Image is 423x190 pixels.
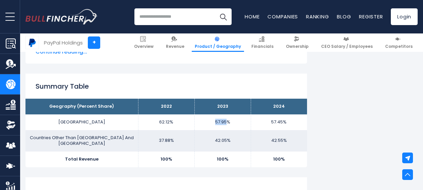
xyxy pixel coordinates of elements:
span: Competitors [385,44,413,49]
td: Countries Other Than [GEOGRAPHIC_DATA] And [GEOGRAPHIC_DATA] [25,130,138,152]
img: PYPL logo [26,36,39,49]
td: 37.88% [138,130,194,152]
span: Ownership [286,44,309,49]
span: Revenue [166,44,184,49]
td: [GEOGRAPHIC_DATA] [25,114,138,130]
a: Home [245,13,259,20]
td: 100% [251,152,307,167]
span: Continue reading... [36,48,297,56]
a: Register [359,13,383,20]
th: Geography (Percent Share) [25,99,138,114]
th: 2024 [251,99,307,114]
a: Ownership [283,33,312,52]
img: Bullfincher logo [25,9,98,24]
a: Go to homepage [25,9,98,24]
a: Product / Geography [192,33,244,52]
span: CEO Salary / Employees [321,44,373,49]
img: Ownership [6,120,16,130]
td: 62.12% [138,114,194,130]
td: Total Revenue [25,152,138,167]
a: Blog [337,13,351,20]
a: Competitors [382,33,416,52]
button: Search [215,8,232,25]
a: CEO Salary / Employees [318,33,376,52]
a: Financials [248,33,277,52]
div: PayPal Holdings [44,39,83,46]
a: Revenue [163,33,187,52]
td: 42.05% [194,130,251,152]
th: 2023 [194,99,251,114]
a: Overview [131,33,157,52]
a: Login [391,8,418,25]
td: 42.55% [251,130,307,152]
span: Financials [251,44,274,49]
td: 57.95% [194,114,251,130]
a: Companies [267,13,298,20]
td: 100% [194,152,251,167]
a: Ranking [306,13,329,20]
td: 57.45% [251,114,307,130]
span: Product / Geography [195,44,241,49]
a: + [88,36,100,49]
span: Overview [134,44,154,49]
h2: Summary Table [36,81,297,91]
td: 100% [138,152,194,167]
th: 2022 [138,99,194,114]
